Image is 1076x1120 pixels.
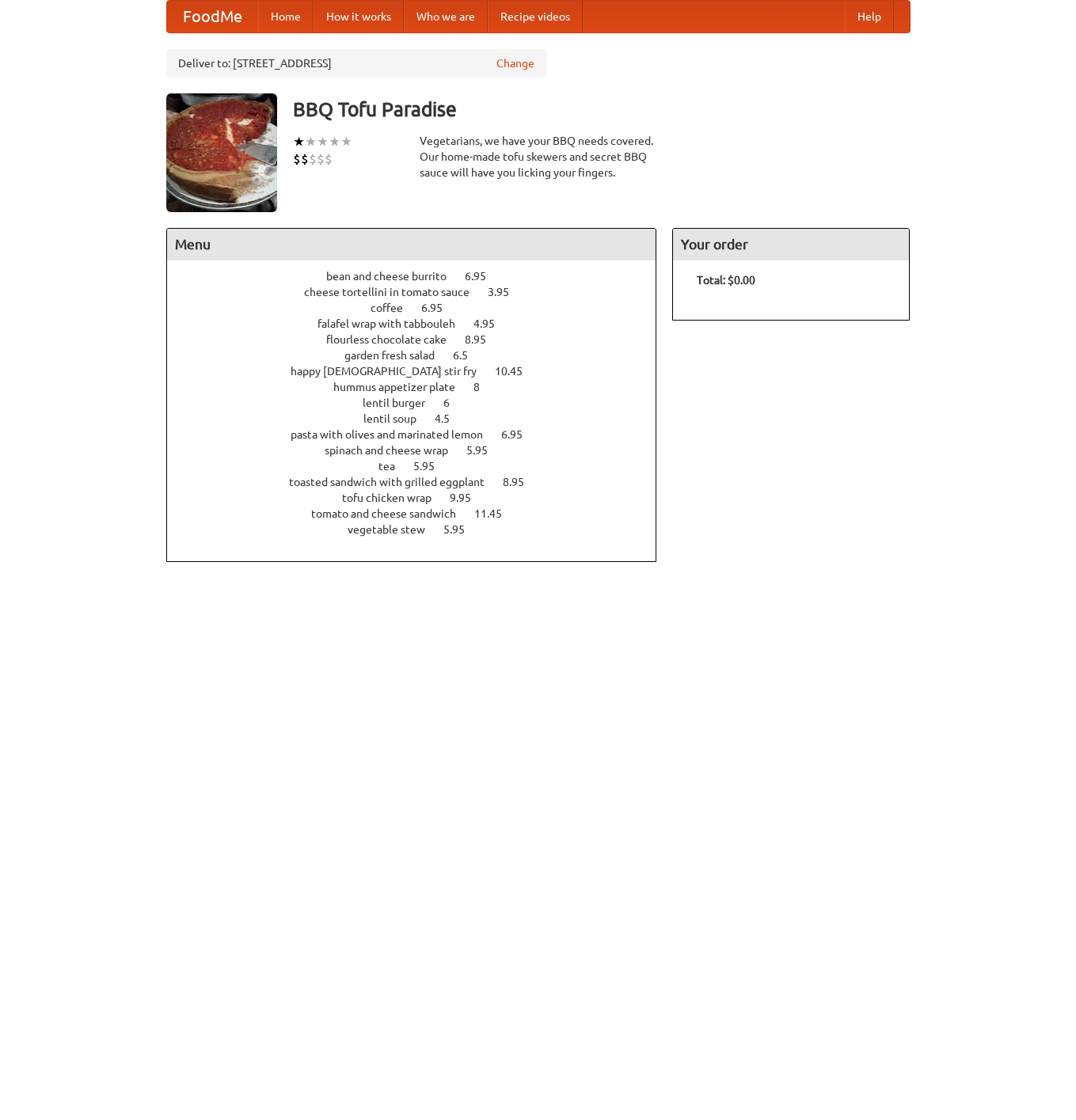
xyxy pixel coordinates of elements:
[258,1,314,32] a: Home
[333,381,509,393] a: hummus appetizer plate 8
[293,150,301,168] li: $
[342,492,500,504] a: tofu chicken wrap 9.95
[291,428,552,441] a: pasta with olives and marinated lemon 6.95
[378,460,464,473] a: tea 5.95
[496,55,534,71] a: Change
[473,381,496,393] span: 8
[329,133,340,150] li: ★
[420,133,657,180] div: Vegetarians, we have your BBQ needs covered. Our home-made tofu skewers and secret BBQ sauce will...
[304,286,485,298] span: cheese tortellini in tomato sauce
[314,1,404,32] a: How it works
[697,274,755,287] b: Total: $0.00
[473,317,511,330] span: 4.95
[435,412,466,425] span: 4.5
[326,333,515,346] a: flourless chocolate cake 8.95
[325,444,464,457] span: spinach and cheese wrap
[167,229,656,260] h4: Menu
[289,476,500,488] span: toasted sandwich with grilled eggplant
[326,270,515,283] a: bean and cheese burrito 6.95
[166,93,277,212] img: angular.jpg
[317,317,471,330] span: falafel wrap with tabbouleh
[293,93,911,125] h3: BBQ Tofu Paradise
[326,333,462,346] span: flourless chocolate cake
[317,133,329,150] li: ★
[317,150,325,168] li: $
[325,444,517,457] a: spinach and cheese wrap 5.95
[309,150,317,168] li: $
[325,150,333,168] li: $
[291,365,492,378] span: happy [DEMOGRAPHIC_DATA] stir fry
[311,507,531,520] a: tomato and cheese sandwich 11.45
[342,492,447,504] span: tofu chicken wrap
[311,507,472,520] span: tomato and cheese sandwich
[348,523,494,536] a: vegetable stew 5.95
[450,492,487,504] span: 9.95
[443,397,466,409] span: 6
[673,229,909,260] h4: Your order
[166,49,546,78] div: Deliver to: [STREET_ADDRESS]
[317,317,524,330] a: falafel wrap with tabbouleh 4.95
[333,381,471,393] span: hummus appetizer plate
[501,428,538,441] span: 6.95
[304,286,538,298] a: cheese tortellini in tomato sauce 3.95
[340,133,352,150] li: ★
[488,286,525,298] span: 3.95
[344,349,451,362] span: garden fresh salad
[465,270,502,283] span: 6.95
[371,302,472,314] a: coffee 6.95
[291,365,552,378] a: happy [DEMOGRAPHIC_DATA] stir fry 10.45
[465,333,502,346] span: 8.95
[326,270,462,283] span: bean and cheese burrito
[289,476,553,488] a: toasted sandwich with grilled eggplant 8.95
[305,133,317,150] li: ★
[344,349,497,362] a: garden fresh salad 6.5
[404,1,488,32] a: Who we are
[413,460,451,473] span: 5.95
[466,444,504,457] span: 5.95
[291,428,499,441] span: pasta with olives and marinated lemon
[503,476,540,488] span: 8.95
[495,365,538,378] span: 10.45
[845,1,894,32] a: Help
[421,302,458,314] span: 6.95
[301,150,309,168] li: $
[363,397,441,409] span: lentil burger
[293,133,305,150] li: ★
[363,397,479,409] a: lentil burger 6
[167,1,258,32] a: FoodMe
[443,523,481,536] span: 5.95
[488,1,583,32] a: Recipe videos
[348,523,441,536] span: vegetable stew
[371,302,419,314] span: coffee
[474,507,518,520] span: 11.45
[453,349,484,362] span: 6.5
[378,460,411,473] span: tea
[363,412,432,425] span: lentil soup
[363,412,479,425] a: lentil soup 4.5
